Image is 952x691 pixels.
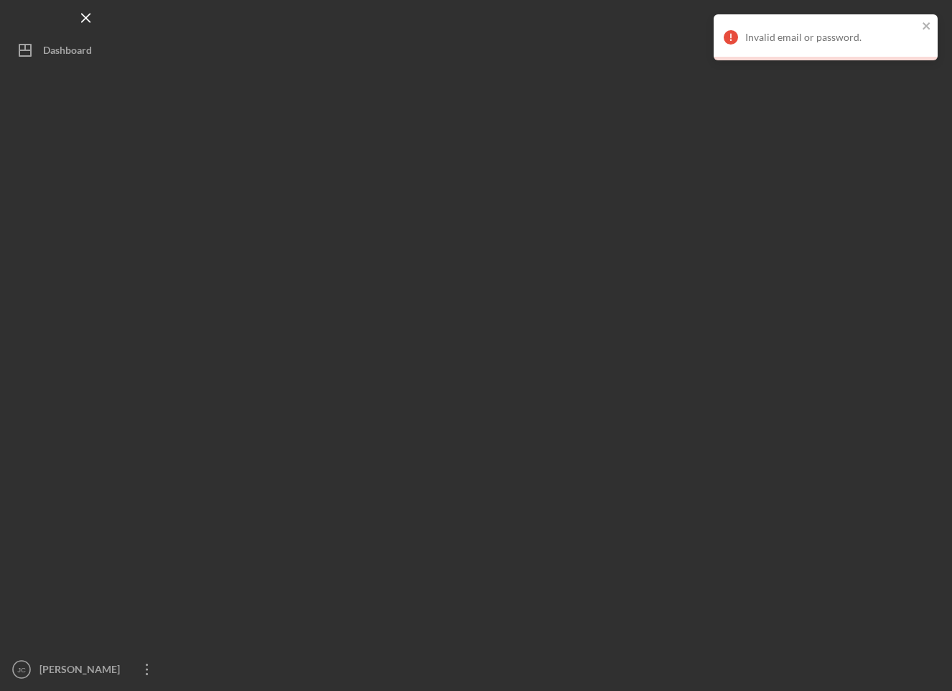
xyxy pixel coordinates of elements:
button: close [922,20,932,34]
div: Invalid email or password. [745,32,918,43]
div: [PERSON_NAME] [36,655,129,687]
button: Dashboard [7,36,165,65]
text: JC [17,666,26,674]
button: JC[PERSON_NAME] [7,655,165,684]
div: Dashboard [43,36,92,68]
